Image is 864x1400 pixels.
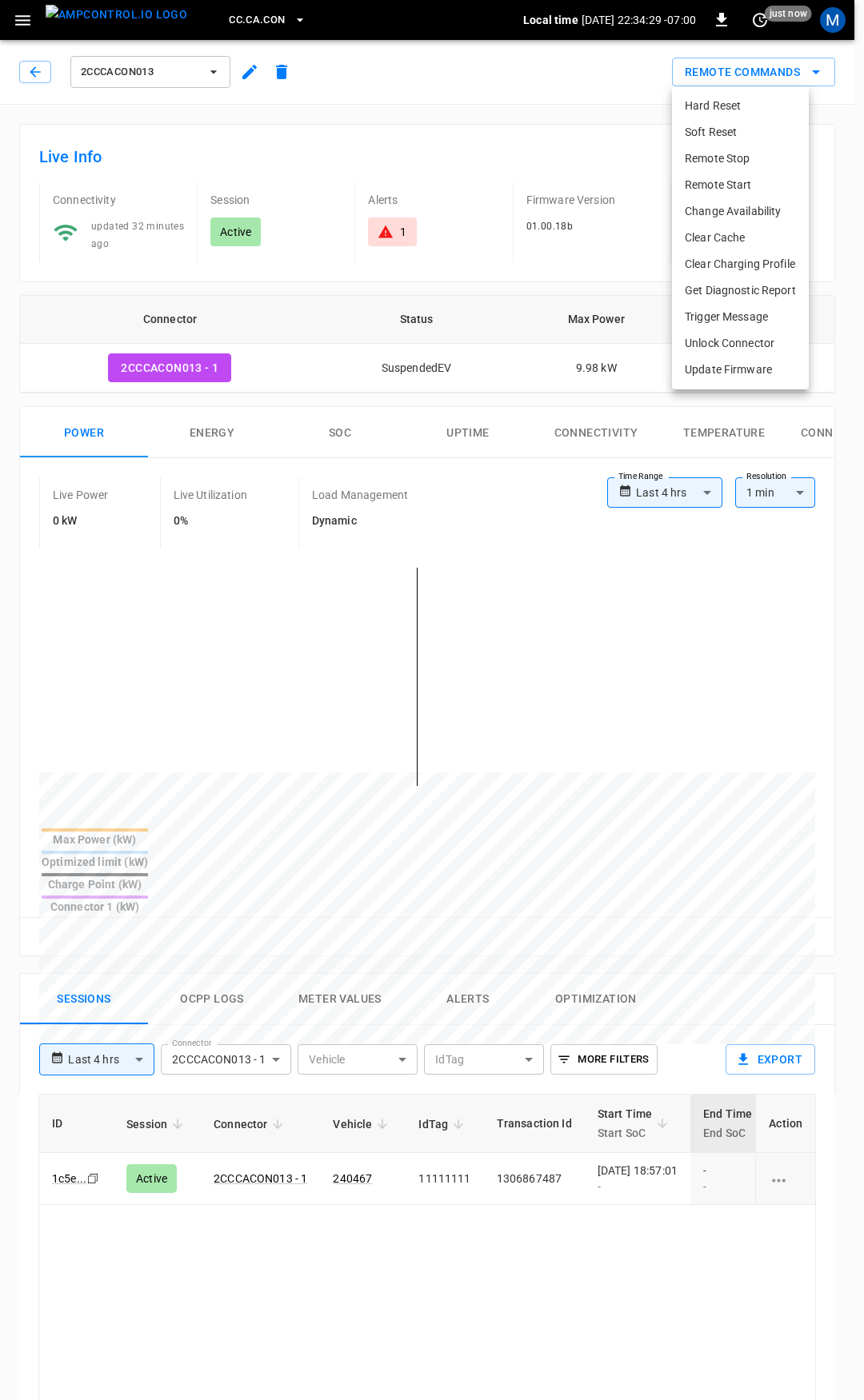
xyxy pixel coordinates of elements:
li: Hard Reset [672,93,809,119]
li: Soft Reset [672,119,809,146]
li: Change Availability [672,198,809,225]
li: Unlock Connector [672,330,809,357]
li: Clear Cache [672,225,809,251]
li: Remote Stop [672,146,809,172]
li: Get Diagnostic Report [672,277,809,304]
li: Update Firmware [672,357,809,383]
li: Remote Start [672,172,809,198]
li: Clear Charging Profile [672,251,809,277]
li: Trigger Message [672,304,809,330]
